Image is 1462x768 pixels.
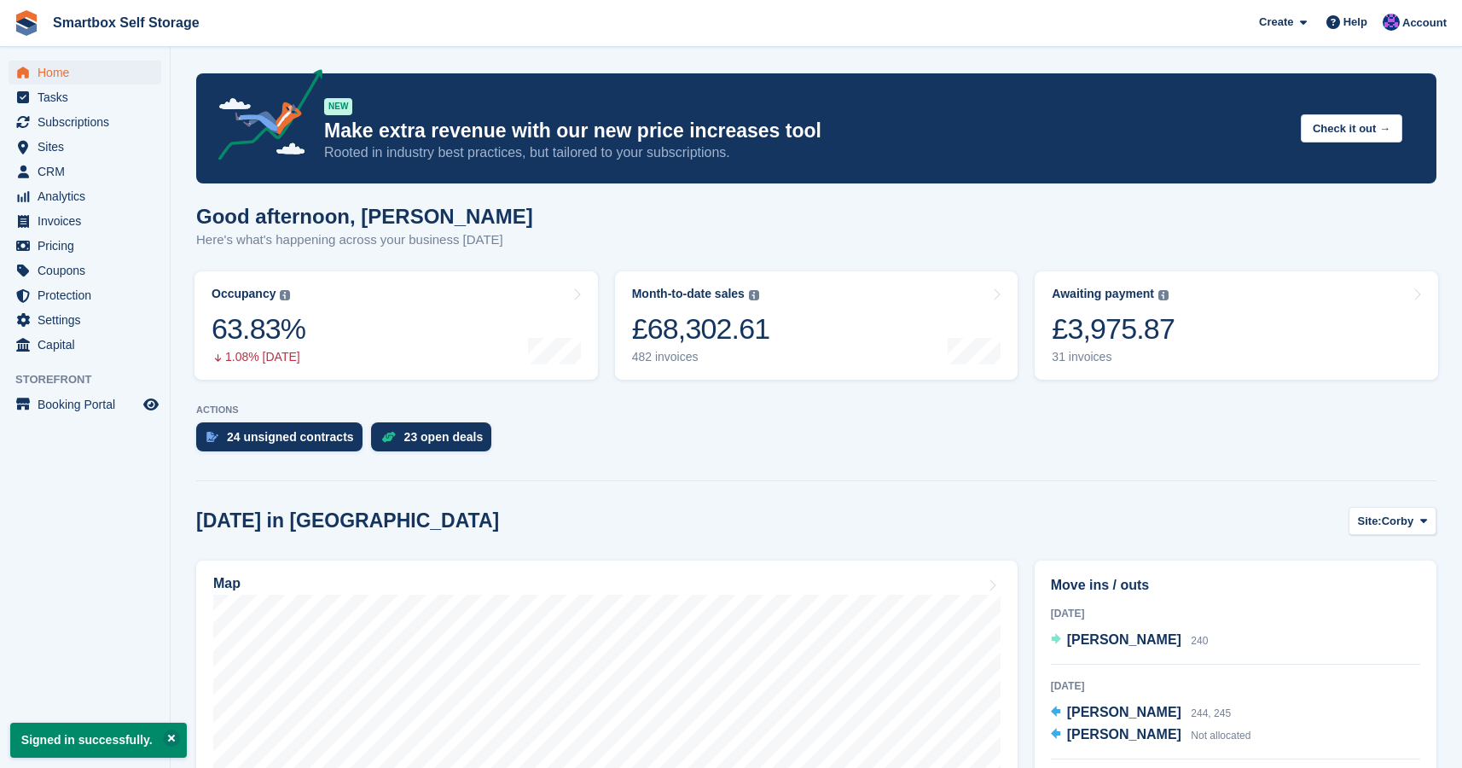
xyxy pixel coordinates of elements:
h2: Move ins / outs [1051,575,1420,596]
a: menu [9,308,161,332]
a: menu [9,135,161,159]
a: Occupancy 63.83% 1.08% [DATE] [194,271,598,380]
span: Analytics [38,184,140,208]
a: Awaiting payment £3,975.87 31 invoices [1035,271,1438,380]
span: [PERSON_NAME] [1067,705,1181,719]
div: 482 invoices [632,350,770,364]
span: Sites [38,135,140,159]
h2: Map [213,576,241,591]
div: Awaiting payment [1052,287,1154,301]
div: 63.83% [212,311,305,346]
div: 24 unsigned contracts [227,430,354,444]
span: Help [1343,14,1367,31]
p: Here's what's happening across your business [DATE] [196,230,533,250]
span: Invoices [38,209,140,233]
button: Check it out → [1301,114,1402,143]
span: Pricing [38,234,140,258]
div: NEW [324,98,352,115]
img: stora-icon-8386f47178a22dfd0bd8f6a31ec36ba5ce8667c1dd55bd0f319d3a0aa187defe.svg [14,10,39,36]
img: deal-1b604bf984904fb50ccaf53a9ad4b4a5d6e5aea283cecdc64d6e3604feb123c2.svg [381,431,396,443]
span: 244, 245 [1191,707,1231,719]
p: Rooted in industry best practices, but tailored to your subscriptions. [324,143,1287,162]
div: [DATE] [1051,606,1420,621]
a: [PERSON_NAME] Not allocated [1051,724,1251,747]
a: [PERSON_NAME] 244, 245 [1051,702,1231,724]
span: Create [1259,14,1293,31]
div: [DATE] [1051,678,1420,694]
a: menu [9,209,161,233]
h2: [DATE] in [GEOGRAPHIC_DATA] [196,509,499,532]
a: 24 unsigned contracts [196,422,371,460]
img: contract_signature_icon-13c848040528278c33f63329250d36e43548de30e8caae1d1a13099fd9432cc5.svg [206,432,218,442]
img: price-adjustments-announcement-icon-8257ccfd72463d97f412b2fc003d46551f7dbcb40ab6d574587a9cd5c0d94... [204,69,323,166]
span: [PERSON_NAME] [1067,727,1181,742]
a: menu [9,110,161,134]
span: Capital [38,333,140,357]
span: Account [1402,15,1447,32]
a: menu [9,184,161,208]
span: [PERSON_NAME] [1067,632,1181,647]
p: ACTIONS [196,404,1436,416]
a: menu [9,259,161,282]
a: [PERSON_NAME] 240 [1051,630,1209,652]
img: icon-info-grey-7440780725fd019a000dd9b08b2336e03edf1995a4989e88bcd33f0948082b44.svg [749,290,759,300]
a: Month-to-date sales £68,302.61 482 invoices [615,271,1018,380]
div: 1.08% [DATE] [212,350,305,364]
p: Signed in successfully. [10,723,187,758]
a: menu [9,234,161,258]
a: menu [9,393,161,416]
a: menu [9,333,161,357]
span: Coupons [38,259,140,282]
div: 23 open deals [404,430,484,444]
a: menu [9,160,161,183]
span: Corby [1382,513,1414,530]
a: menu [9,61,161,84]
img: icon-info-grey-7440780725fd019a000dd9b08b2336e03edf1995a4989e88bcd33f0948082b44.svg [280,290,290,300]
a: menu [9,85,161,109]
span: Subscriptions [38,110,140,134]
span: Not allocated [1191,730,1250,742]
img: icon-info-grey-7440780725fd019a000dd9b08b2336e03edf1995a4989e88bcd33f0948082b44.svg [1158,290,1169,300]
span: Storefront [15,371,170,388]
span: Tasks [38,85,140,109]
span: Home [38,61,140,84]
div: £3,975.87 [1052,311,1175,346]
a: menu [9,283,161,307]
div: £68,302.61 [632,311,770,346]
div: 31 invoices [1052,350,1175,364]
span: Settings [38,308,140,332]
a: Smartbox Self Storage [46,9,206,37]
a: Preview store [141,394,161,415]
div: Occupancy [212,287,276,301]
div: Month-to-date sales [632,287,745,301]
span: Protection [38,283,140,307]
span: Booking Portal [38,393,140,416]
span: CRM [38,160,140,183]
h1: Good afternoon, [PERSON_NAME] [196,205,533,228]
span: 240 [1191,635,1208,647]
p: Make extra revenue with our new price increases tool [324,119,1287,143]
img: Mattias Ekendahl [1383,14,1400,31]
a: 23 open deals [371,422,501,460]
button: Site: Corby [1349,507,1436,535]
span: Site: [1358,513,1382,530]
